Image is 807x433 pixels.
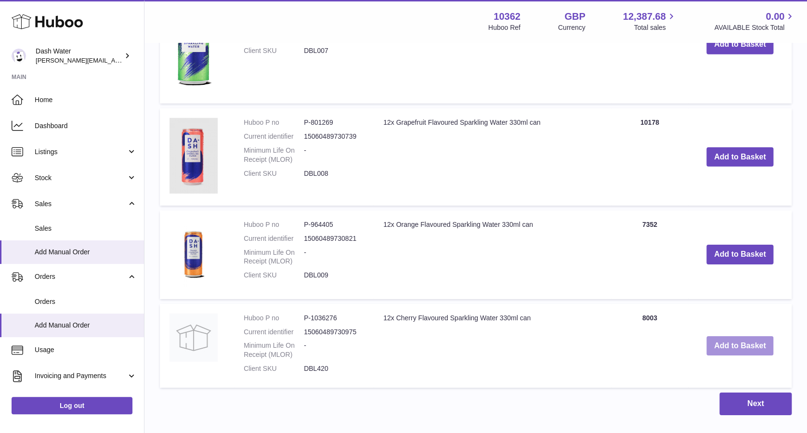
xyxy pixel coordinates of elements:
[304,271,364,280] dd: DBL009
[244,314,304,323] dt: Huboo P no
[35,321,137,330] span: Add Manual Order
[304,234,364,243] dd: 15060489730821
[374,304,611,388] td: 12x Cherry Flavoured Sparkling Water 330ml can
[12,397,132,414] a: Log out
[244,146,304,164] dt: Minimum Life On Receipt (MLOR)
[714,23,795,32] span: AVAILABLE Stock Total
[244,248,304,266] dt: Minimum Life On Receipt (MLOR)
[35,248,137,257] span: Add Manual Order
[304,146,364,164] dd: -
[36,47,122,65] div: Dash Water
[558,23,586,32] div: Currency
[244,118,304,127] dt: Huboo P no
[304,248,364,266] dd: -
[244,341,304,359] dt: Minimum Life On Receipt (MLOR)
[304,46,364,55] dd: DBL007
[244,220,304,229] dt: Huboo P no
[169,314,218,362] img: 12x Cherry Flavoured Sparkling Water 330ml can
[494,10,521,23] strong: 10362
[35,121,137,131] span: Dashboard
[611,304,688,388] td: 8003
[374,210,611,299] td: 12x Orange Flavoured Sparkling Water 330ml can
[35,147,127,157] span: Listings
[766,10,784,23] span: 0.00
[719,393,792,415] button: Next
[304,364,364,373] dd: DBL420
[374,108,611,206] td: 12x Grapefruit Flavoured Sparkling Water 330ml can
[706,245,774,264] button: Add to Basket
[35,199,127,209] span: Sales
[623,10,677,32] a: 12,387.68 Total sales
[169,220,218,287] img: 12x Orange Flavoured Sparkling Water 330ml can
[244,234,304,243] dt: Current identifier
[564,10,585,23] strong: GBP
[304,314,364,323] dd: P-1036276
[634,23,677,32] span: Total sales
[706,147,774,167] button: Add to Basket
[244,364,304,373] dt: Client SKU
[706,35,774,54] button: Add to Basket
[304,169,364,178] dd: DBL008
[714,10,795,32] a: 0.00 AVAILABLE Stock Total
[623,10,665,23] span: 12,387.68
[304,328,364,337] dd: 15060489730975
[35,95,137,105] span: Home
[304,118,364,127] dd: P-801269
[304,132,364,141] dd: 15060489730739
[244,271,304,280] dt: Client SKU
[244,46,304,55] dt: Client SKU
[244,132,304,141] dt: Current identifier
[244,328,304,337] dt: Current identifier
[244,169,304,178] dt: Client SKU
[304,220,364,229] dd: P-964405
[169,118,218,194] img: 12x Grapefruit Flavoured Sparkling Water 330ml can
[488,23,521,32] div: Huboo Ref
[611,108,688,206] td: 10178
[35,345,137,354] span: Usage
[36,56,193,64] span: [PERSON_NAME][EMAIL_ADDRESS][DOMAIN_NAME]
[12,49,26,63] img: james@dash-water.com
[706,336,774,356] button: Add to Basket
[35,297,137,306] span: Orders
[304,341,364,359] dd: -
[35,272,127,281] span: Orders
[611,210,688,299] td: 7352
[35,224,137,233] span: Sales
[35,371,127,381] span: Invoicing and Payments
[35,173,127,183] span: Stock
